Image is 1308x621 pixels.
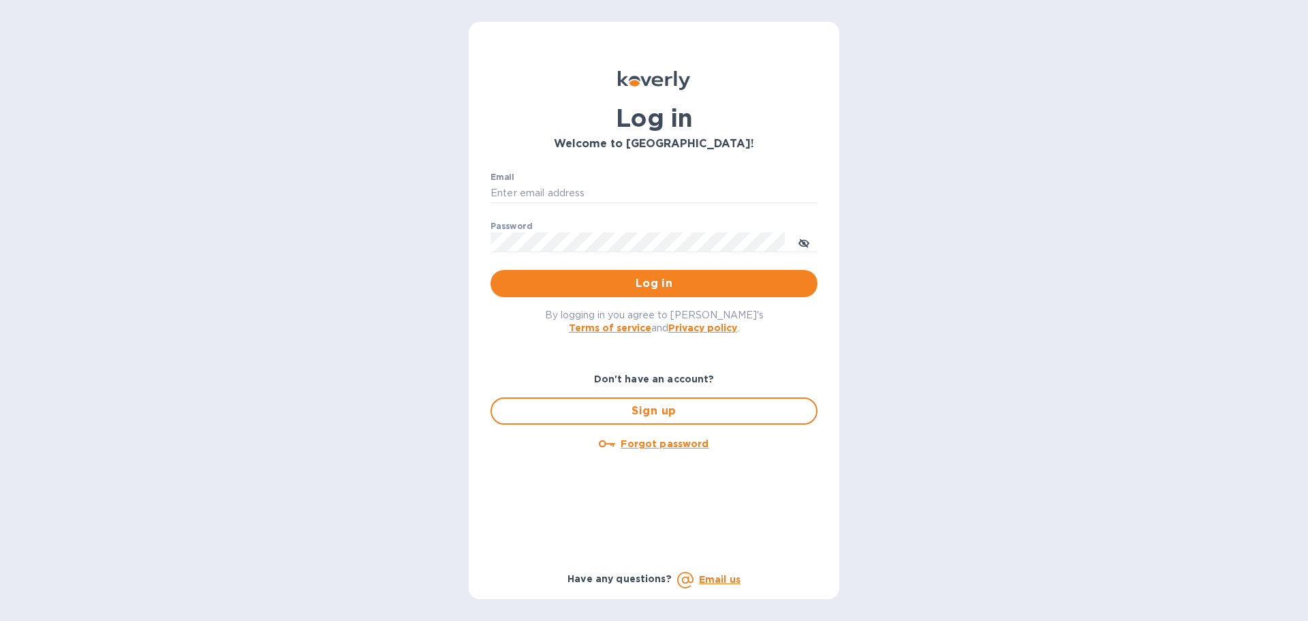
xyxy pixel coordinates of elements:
[699,574,741,585] a: Email us
[618,71,690,90] img: Koverly
[490,104,817,132] h1: Log in
[545,309,764,333] span: By logging in you agree to [PERSON_NAME]'s and .
[490,138,817,151] h3: Welcome to [GEOGRAPHIC_DATA]!
[621,438,708,449] u: Forgot password
[490,270,817,297] button: Log in
[594,374,715,384] b: Don't have an account?
[490,397,817,425] button: Sign up
[569,322,651,333] a: Terms of service
[668,322,737,333] a: Privacy policy
[790,228,817,256] button: toggle password visibility
[503,403,805,419] span: Sign up
[490,173,514,181] label: Email
[501,275,807,292] span: Log in
[567,573,672,584] b: Have any questions?
[490,222,532,230] label: Password
[490,183,817,204] input: Enter email address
